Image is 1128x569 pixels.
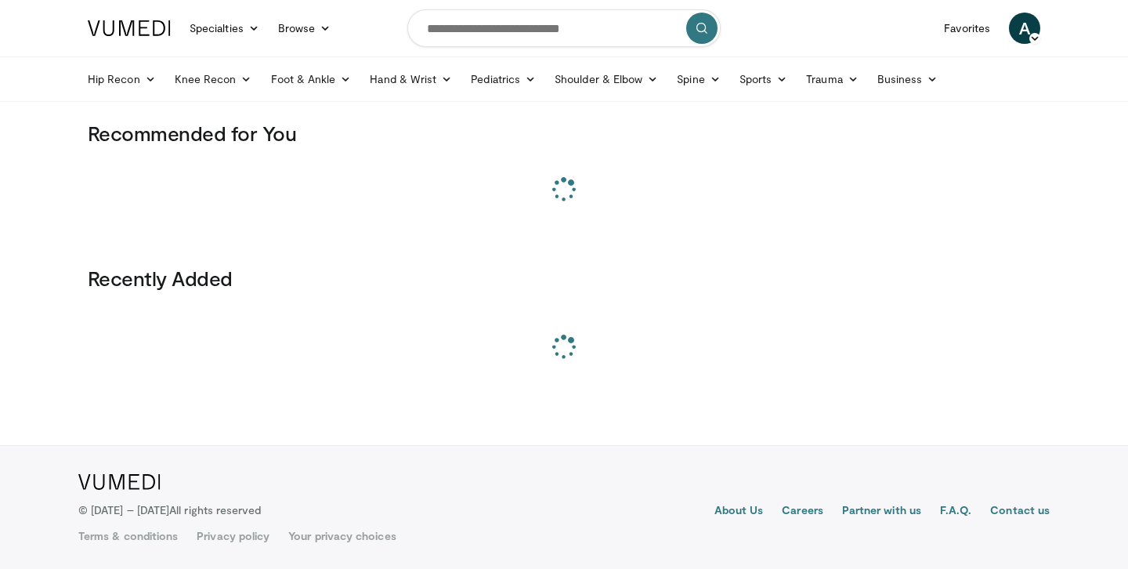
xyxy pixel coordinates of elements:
a: Specialties [180,13,269,44]
a: Privacy policy [197,528,269,544]
a: Favorites [935,13,1000,44]
a: Spine [667,63,729,95]
p: © [DATE] – [DATE] [78,502,262,518]
a: Your privacy choices [288,528,396,544]
span: All rights reserved [169,503,261,516]
a: Careers [782,502,823,521]
a: Pediatrics [461,63,545,95]
a: Hip Recon [78,63,165,95]
a: About Us [714,502,764,521]
a: Shoulder & Elbow [545,63,667,95]
img: VuMedi Logo [88,20,171,36]
input: Search topics, interventions [407,9,721,47]
a: Knee Recon [165,63,262,95]
a: Trauma [797,63,868,95]
a: Foot & Ankle [262,63,361,95]
h3: Recommended for You [88,121,1040,146]
a: Sports [730,63,797,95]
a: Partner with us [842,502,921,521]
img: VuMedi Logo [78,474,161,490]
a: Contact us [990,502,1050,521]
a: Terms & conditions [78,528,178,544]
h3: Recently Added [88,266,1040,291]
a: F.A.Q. [940,502,971,521]
a: A [1009,13,1040,44]
a: Business [868,63,948,95]
a: Hand & Wrist [360,63,461,95]
a: Browse [269,13,341,44]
